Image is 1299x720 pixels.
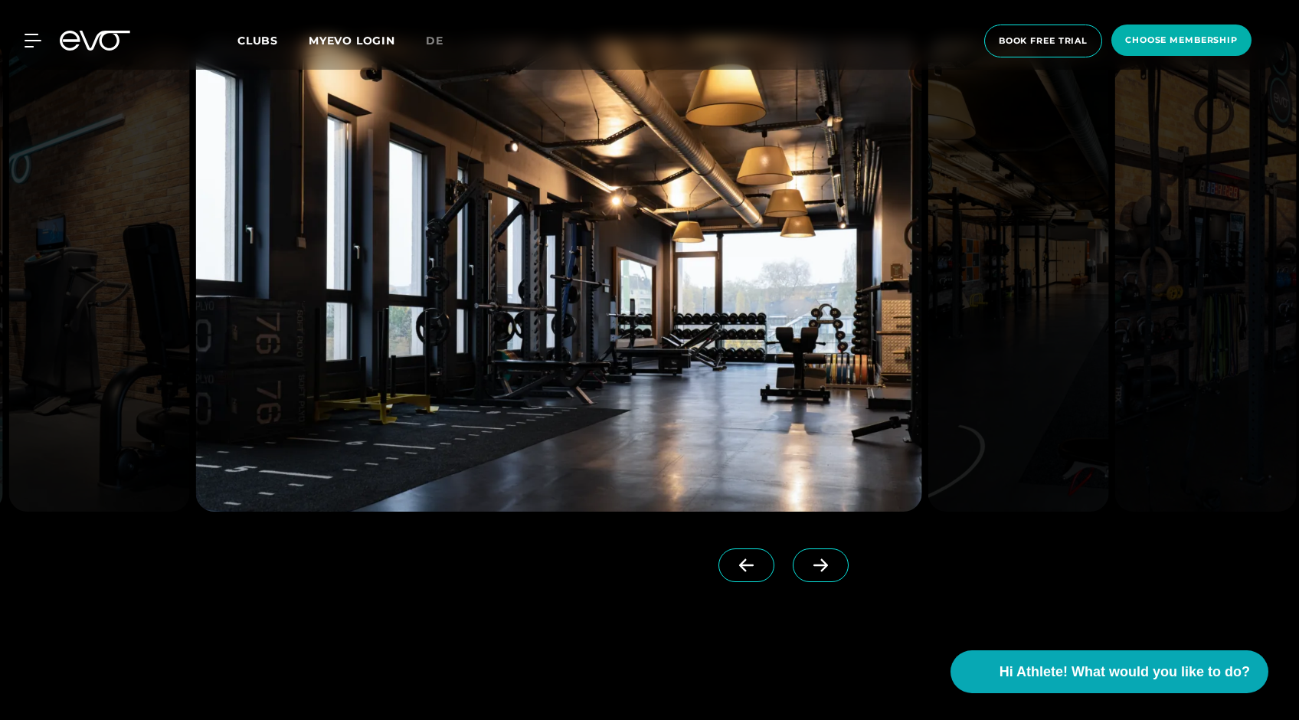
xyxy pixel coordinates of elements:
img: evofitness [928,40,1109,512]
img: evofitness [1115,40,1297,512]
a: book free trial [980,25,1107,57]
a: Clubs [237,33,309,47]
img: evofitness [196,40,921,512]
img: evofitness [8,40,190,512]
a: MYEVO LOGIN [309,34,395,47]
span: book free trial [999,34,1088,47]
span: Clubs [237,34,278,47]
span: de [426,34,443,47]
a: de [426,32,462,50]
span: choose membership [1125,34,1238,47]
a: choose membership [1107,25,1256,57]
span: Hi Athlete! What would you like to do? [1000,662,1250,682]
button: Hi Athlete! What would you like to do? [951,650,1268,693]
